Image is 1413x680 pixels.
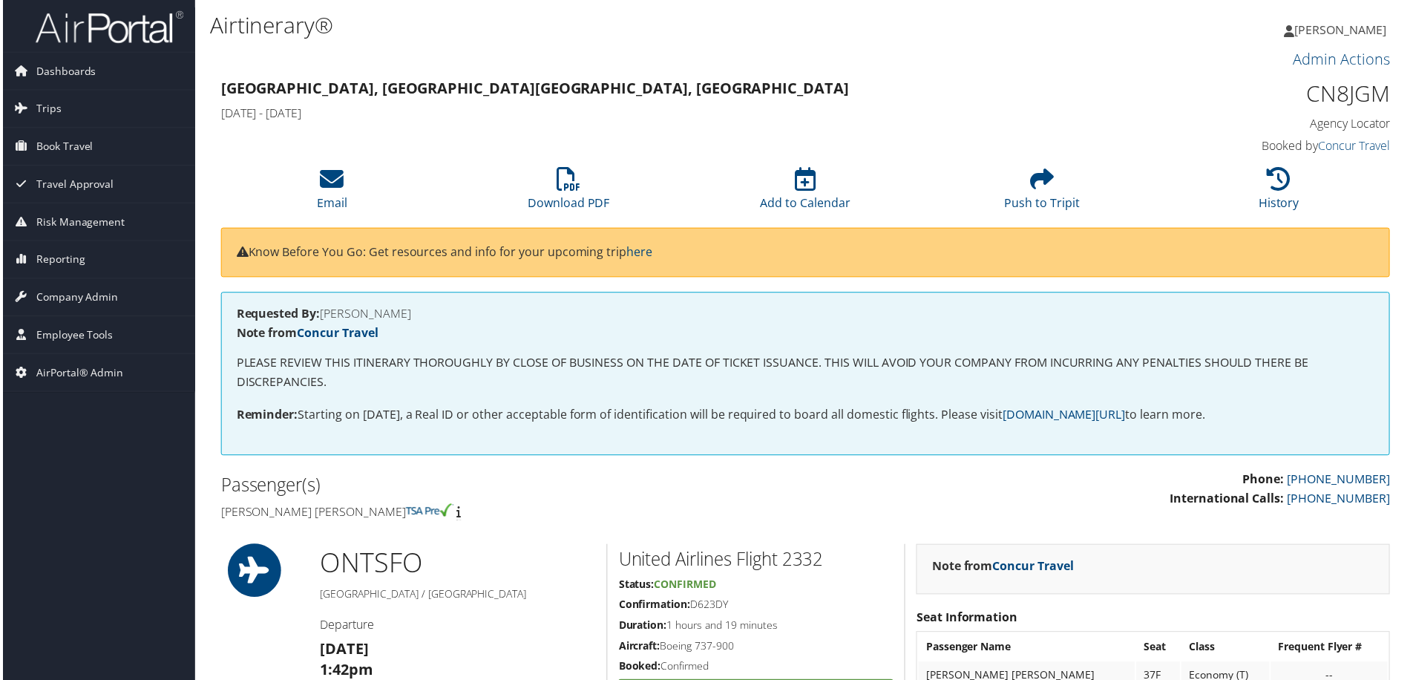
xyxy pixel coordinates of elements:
[208,10,1006,41] h1: Airtinerary®
[295,326,377,342] a: Concur Travel
[618,641,894,656] h5: Boeing 737-900
[1116,116,1393,132] h4: Agency Locator
[994,560,1075,576] a: Concur Travel
[1290,473,1393,489] a: [PHONE_NUMBER]
[654,580,716,594] span: Confirmed
[1321,138,1393,154] a: Concur Travel
[318,589,595,604] h5: [GEOGRAPHIC_DATA] / [GEOGRAPHIC_DATA]
[618,661,660,676] strong: Booked:
[618,600,894,615] h5: D623DY
[219,105,1094,122] h4: [DATE] - [DATE]
[318,546,595,583] h1: ONT SFO
[219,79,850,99] strong: [GEOGRAPHIC_DATA], [GEOGRAPHIC_DATA] [GEOGRAPHIC_DATA], [GEOGRAPHIC_DATA]
[618,621,894,635] h5: 1 hours and 19 minutes
[235,309,1377,321] h4: [PERSON_NAME]
[917,612,1019,628] strong: Seat Information
[1261,176,1302,212] a: History
[33,280,116,317] span: Company Admin
[33,53,94,90] span: Dashboards
[33,356,121,393] span: AirPortal® Admin
[33,10,181,45] img: airportal-logo.png
[1273,636,1391,663] th: Frequent Flyer #
[318,641,367,661] strong: [DATE]
[1172,492,1287,509] strong: International Calls:
[1006,176,1081,212] a: Push to Tripit
[1245,473,1287,489] strong: Phone:
[219,474,795,500] h2: Passenger(s)
[219,506,795,522] h4: [PERSON_NAME] [PERSON_NAME]
[318,619,595,635] h4: Departure
[1287,7,1404,52] a: [PERSON_NAME]
[761,176,851,212] a: Add to Calendar
[1138,636,1182,663] th: Seat
[1184,636,1271,663] th: Class
[626,245,652,261] a: here
[933,560,1075,576] strong: Note from
[33,318,111,355] span: Employee Tools
[618,549,894,574] h2: United Airlines Flight 2332
[33,204,122,241] span: Risk Management
[235,408,296,425] strong: Reminder:
[618,580,654,594] strong: Status:
[527,176,609,212] a: Download PDF
[1296,49,1393,69] a: Admin Actions
[1116,138,1393,154] h4: Booked by
[235,355,1377,393] p: PLEASE REVIEW THIS ITINERARY THOROUGHLY BY CLOSE OF BUSINESS ON THE DATE OF TICKET ISSUANCE. THIS...
[1004,408,1127,425] a: [DOMAIN_NAME][URL]
[1116,79,1393,110] h1: CN8JGM
[33,91,59,128] span: Trips
[33,128,91,166] span: Book Travel
[1290,492,1393,509] a: [PHONE_NUMBER]
[618,621,666,635] strong: Duration:
[315,176,346,212] a: Email
[1297,22,1389,38] span: [PERSON_NAME]
[618,661,894,676] h5: Confirmed
[235,307,318,323] strong: Requested By:
[919,636,1137,663] th: Passenger Name
[33,242,82,279] span: Reporting
[33,166,111,203] span: Travel Approval
[235,244,1377,264] p: Know Before You Go: Get resources and info for your upcoming trip
[618,600,690,614] strong: Confirmation:
[235,408,1377,427] p: Starting on [DATE], a Real ID or other acceptable form of identification will be required to boar...
[235,326,377,342] strong: Note from
[618,641,660,656] strong: Aircraft:
[404,506,453,519] img: tsa-precheck.png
